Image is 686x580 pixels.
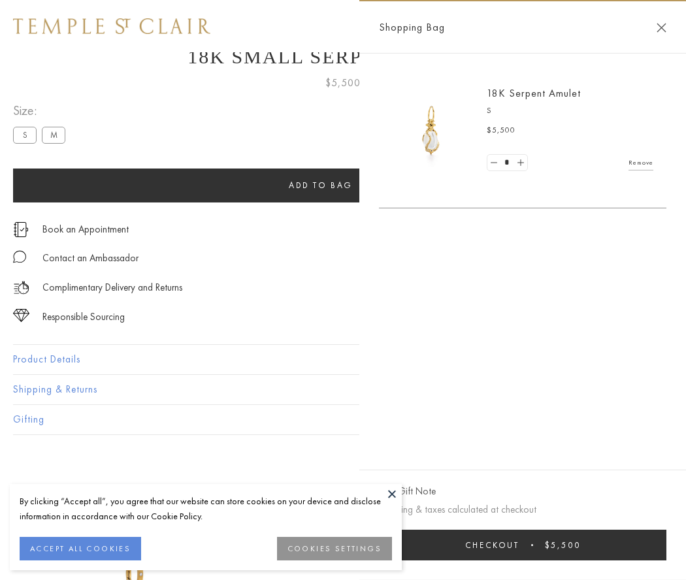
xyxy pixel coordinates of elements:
img: icon_delivery.svg [13,280,29,296]
div: Contact an Ambassador [42,250,139,266]
span: Shopping Bag [379,19,445,36]
a: Remove [629,155,653,170]
span: Checkout [465,540,519,551]
button: COOKIES SETTINGS [277,537,392,560]
p: S [487,105,653,118]
span: $5,500 [325,74,361,91]
a: Book an Appointment [42,222,129,236]
button: Product Details [13,345,673,374]
p: Complimentary Delivery and Returns [42,280,182,296]
span: $5,500 [545,540,581,551]
a: Set quantity to 0 [487,155,500,171]
img: MessageIcon-01_2.svg [13,250,26,263]
button: Gifting [13,405,673,434]
button: Shipping & Returns [13,375,673,404]
img: icon_sourcing.svg [13,309,29,322]
button: Checkout $5,500 [379,530,666,560]
span: Add to bag [289,180,353,191]
a: Set quantity to 2 [514,155,527,171]
label: M [42,127,65,143]
h1: 18K Small Serpent Amulet [13,46,673,68]
img: Temple St. Clair [13,18,210,34]
img: P51836-E11SERPPV [392,91,470,170]
h3: You May Also Like [33,481,653,502]
div: Responsible Sourcing [42,309,125,325]
span: Size: [13,100,71,121]
button: Close Shopping Bag [657,23,666,33]
button: Add to bag [13,169,629,202]
div: By clicking “Accept all”, you agree that our website can store cookies on your device and disclos... [20,494,392,524]
img: icon_appointment.svg [13,222,29,237]
span: $5,500 [487,124,515,137]
button: Add Gift Note [379,483,436,500]
p: Shipping & taxes calculated at checkout [379,502,666,518]
button: ACCEPT ALL COOKIES [20,537,141,560]
a: 18K Serpent Amulet [487,86,581,100]
label: S [13,127,37,143]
